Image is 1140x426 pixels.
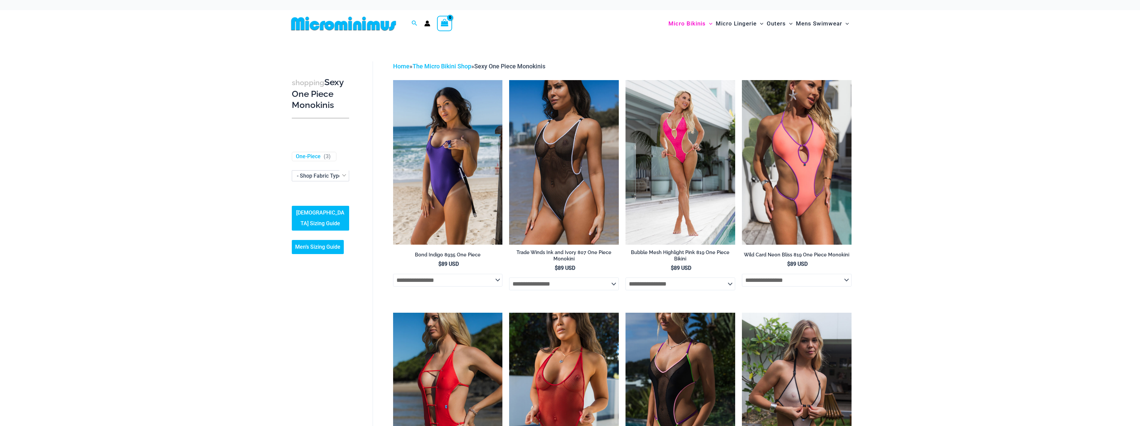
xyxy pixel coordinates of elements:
a: Wild Card Neon Bliss 819 One Piece 04Wild Card Neon Bliss 819 One Piece 05Wild Card Neon Bliss 81... [742,80,852,244]
a: Home [393,63,410,70]
span: Menu Toggle [786,15,793,32]
img: MM SHOP LOGO FLAT [288,16,399,31]
a: View Shopping Cart, empty [437,16,452,31]
span: Micro Bikinis [668,15,706,32]
span: Sexy One Piece Monokinis [474,63,545,70]
span: - Shop Fabric Type [292,170,349,181]
h2: Wild Card Neon Bliss 819 One Piece Monokini [742,252,852,258]
h2: Bond Indigo 8935 One Piece [393,252,503,258]
a: Wild Card Neon Bliss 819 One Piece Monokini [742,252,852,260]
span: ( ) [324,153,331,160]
span: Menu Toggle [842,15,849,32]
a: The Micro Bikini Shop [413,63,471,70]
a: Mens SwimwearMenu ToggleMenu Toggle [794,13,851,34]
h2: Bubble Mesh Highlight Pink 819 One Piece Bikini [626,249,735,262]
a: Micro LingerieMenu ToggleMenu Toggle [714,13,765,34]
a: One-Piece [296,153,321,160]
span: Menu Toggle [706,15,712,32]
bdi: 89 USD [787,261,808,267]
a: Search icon link [412,19,418,28]
bdi: 89 USD [438,261,459,267]
a: Men’s Sizing Guide [292,240,344,254]
a: Bond Indigo 8935 One Piece 09Bond Indigo 8935 One Piece 10Bond Indigo 8935 One Piece 10 [393,80,503,244]
span: Mens Swimwear [796,15,842,32]
span: - Shop Fabric Type [292,171,349,181]
nav: Site Navigation [666,12,852,35]
bdi: 89 USD [671,265,691,271]
a: Tradewinds Ink and Ivory 807 One Piece 03Tradewinds Ink and Ivory 807 One Piece 04Tradewinds Ink ... [509,80,619,244]
span: Menu Toggle [757,15,763,32]
a: Bubble Mesh Highlight Pink 819 One Piece Bikini [626,249,735,264]
bdi: 89 USD [555,265,575,271]
h2: Trade Winds Ink and Ivory 807 One Piece Monokini [509,249,619,262]
span: » » [393,63,545,70]
a: OutersMenu ToggleMenu Toggle [765,13,794,34]
span: 3 [326,153,329,160]
a: Account icon link [424,20,430,26]
span: Micro Lingerie [716,15,757,32]
a: Bubble Mesh Highlight Pink 819 One Piece 01Bubble Mesh Highlight Pink 819 One Piece 03Bubble Mesh... [626,80,735,244]
img: Wild Card Neon Bliss 819 One Piece 04 [742,80,852,244]
a: Bond Indigo 8935 One Piece [393,252,503,260]
a: Micro BikinisMenu ToggleMenu Toggle [667,13,714,34]
img: Bond Indigo 8935 One Piece 09 [393,80,503,244]
span: - Shop Fabric Type [297,173,342,179]
a: [DEMOGRAPHIC_DATA] Sizing Guide [292,206,349,231]
img: Bubble Mesh Highlight Pink 819 One Piece 01 [626,80,735,244]
span: $ [671,265,674,271]
img: Tradewinds Ink and Ivory 807 One Piece 03 [509,80,619,244]
span: $ [438,261,441,267]
h3: Sexy One Piece Monokinis [292,77,349,111]
span: $ [555,265,558,271]
span: $ [787,261,790,267]
a: Trade Winds Ink and Ivory 807 One Piece Monokini [509,249,619,264]
span: shopping [292,78,324,87]
span: Outers [767,15,786,32]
